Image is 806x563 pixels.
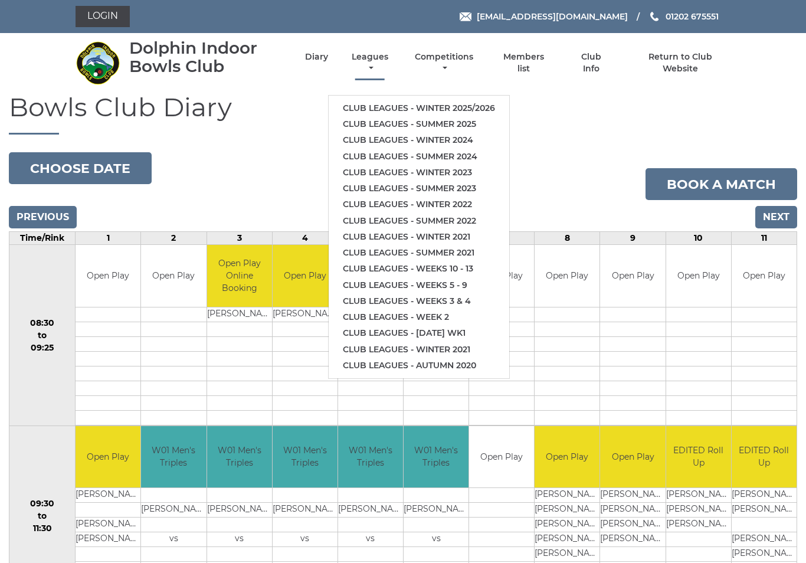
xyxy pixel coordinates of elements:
[273,245,338,307] td: Open Play
[272,232,338,245] td: 4
[329,229,509,245] a: Club leagues - Winter 2021
[76,488,140,503] td: [PERSON_NAME]
[666,503,731,518] td: [PERSON_NAME]
[328,95,510,379] ul: Leagues
[600,426,665,488] td: Open Play
[207,532,272,547] td: vs
[469,426,534,488] td: Open Play
[9,152,152,184] button: Choose date
[600,503,665,518] td: [PERSON_NAME]
[535,547,599,562] td: [PERSON_NAME]
[273,426,338,488] td: W01 Men's Triples
[572,51,610,74] a: Club Info
[732,547,797,562] td: [PERSON_NAME] WOADDEN
[338,503,403,518] td: [PERSON_NAME]
[129,39,284,76] div: Dolphin Indoor Bowls Club
[9,232,76,245] td: Time/Rink
[646,168,797,200] a: Book a match
[329,325,509,341] a: Club leagues - [DATE] wk1
[273,503,338,518] td: [PERSON_NAME]
[76,41,120,85] img: Dolphin Indoor Bowls Club
[329,165,509,181] a: Club leagues - Winter 2023
[460,12,471,21] img: Email
[338,532,403,547] td: vs
[732,488,797,503] td: [PERSON_NAME]
[666,245,731,307] td: Open Play
[76,6,130,27] a: Login
[207,232,272,245] td: 3
[329,245,509,261] a: Club leagues - Summer 2021
[600,488,665,503] td: [PERSON_NAME]
[535,488,599,503] td: [PERSON_NAME]
[329,181,509,197] a: Club leagues - Summer 2023
[329,293,509,309] a: Club leagues - Weeks 3 & 4
[9,206,77,228] input: Previous
[207,426,272,488] td: W01 Men's Triples
[732,532,797,547] td: [PERSON_NAME]
[600,232,666,245] td: 9
[273,307,338,322] td: [PERSON_NAME]
[329,213,509,229] a: Club leagues - Summer 2022
[329,277,509,293] a: Club leagues - Weeks 5 - 9
[732,245,797,307] td: Open Play
[338,426,403,488] td: W01 Men's Triples
[666,232,731,245] td: 10
[535,503,599,518] td: [PERSON_NAME]
[329,342,509,358] a: Club leagues - Winter 2021
[600,518,665,532] td: [PERSON_NAME]
[460,10,628,23] a: Email [EMAIL_ADDRESS][DOMAIN_NAME]
[535,245,599,307] td: Open Play
[329,100,509,116] a: Club leagues - Winter 2025/2026
[666,426,731,488] td: EDITED Roll Up
[329,309,509,325] a: Club leagues - Week 2
[329,197,509,212] a: Club leagues - Winter 2022
[76,426,140,488] td: Open Play
[329,261,509,277] a: Club leagues - Weeks 10 - 13
[141,245,206,307] td: Open Play
[535,232,600,245] td: 8
[732,426,797,488] td: EDITED Roll Up
[731,232,797,245] td: 11
[329,358,509,374] a: Club leagues - Autumn 2020
[404,503,468,518] td: [PERSON_NAME]
[600,245,665,307] td: Open Play
[535,426,599,488] td: Open Play
[329,116,509,132] a: Club leagues - Summer 2025
[329,149,509,165] a: Club leagues - Summer 2024
[305,51,328,63] a: Diary
[207,503,272,518] td: [PERSON_NAME]
[666,518,731,532] td: [PERSON_NAME]
[600,532,665,547] td: [PERSON_NAME]
[141,503,206,518] td: [PERSON_NAME]
[76,518,140,532] td: [PERSON_NAME]
[497,51,551,74] a: Members list
[141,232,207,245] td: 2
[755,206,797,228] input: Next
[273,532,338,547] td: vs
[349,51,391,74] a: Leagues
[207,245,272,307] td: Open Play Online Booking
[535,532,599,547] td: [PERSON_NAME]
[9,245,76,426] td: 08:30 to 09:25
[141,426,206,488] td: W01 Men's Triples
[76,245,140,307] td: Open Play
[412,51,476,74] a: Competitions
[404,532,468,547] td: vs
[477,11,628,22] span: [EMAIL_ADDRESS][DOMAIN_NAME]
[631,51,730,74] a: Return to Club Website
[650,12,658,21] img: Phone us
[648,10,719,23] a: Phone us 01202 675551
[535,518,599,532] td: [PERSON_NAME]
[141,532,206,547] td: vs
[76,232,141,245] td: 1
[666,11,719,22] span: 01202 675551
[329,132,509,148] a: Club leagues - Winter 2024
[9,93,797,135] h1: Bowls Club Diary
[666,488,731,503] td: [PERSON_NAME]
[732,503,797,518] td: [PERSON_NAME]
[76,532,140,547] td: [PERSON_NAME]
[207,307,272,322] td: [PERSON_NAME]
[404,426,468,488] td: W01 Men's Triples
